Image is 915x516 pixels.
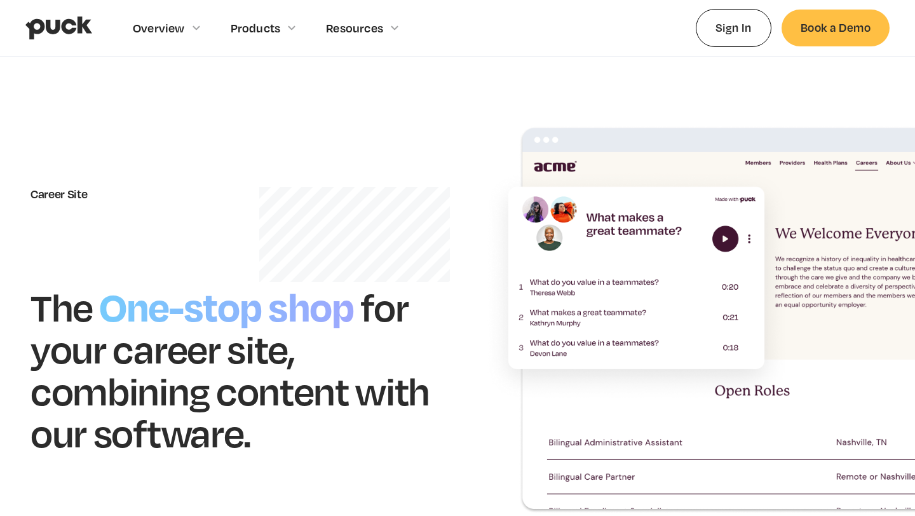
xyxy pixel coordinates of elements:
a: Book a Demo [782,10,890,46]
div: Resources [326,21,383,35]
h1: One-stop shop [93,278,360,332]
a: Sign In [696,9,771,46]
div: Career Site [30,187,432,201]
div: Overview [133,21,185,35]
div: Products [231,21,281,35]
h1: for your career site, combining content with our software. [30,283,430,456]
h1: The [30,283,93,330]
